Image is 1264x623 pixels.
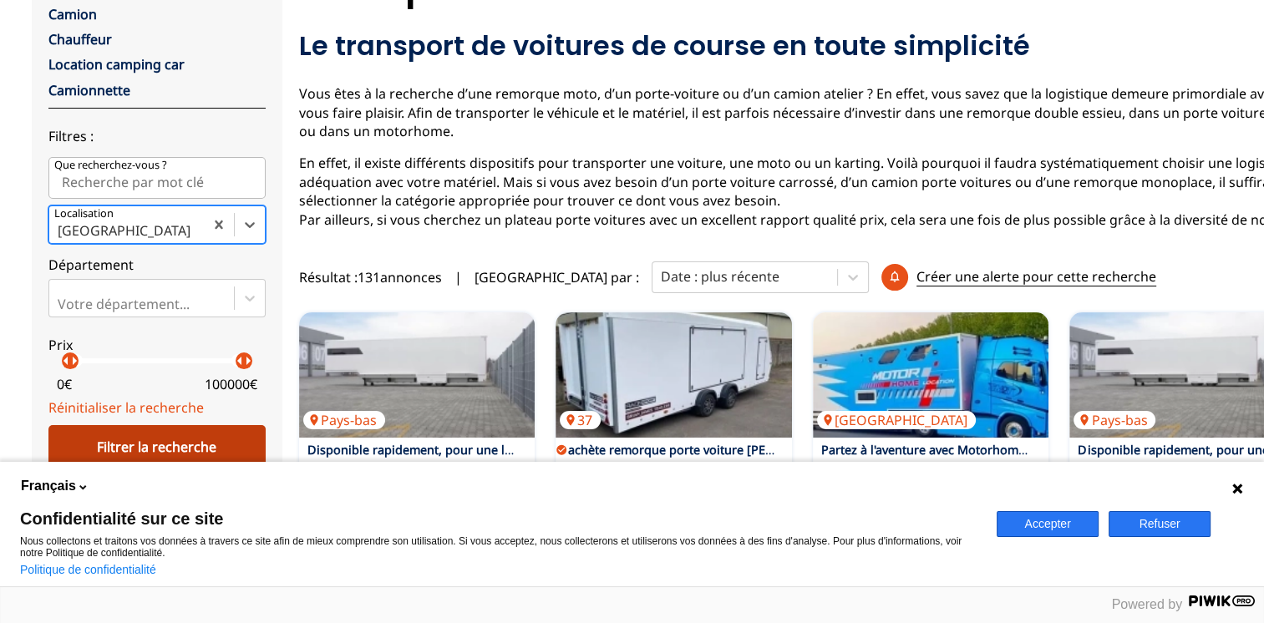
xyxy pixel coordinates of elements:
[48,81,130,99] a: Camionnette
[48,425,266,469] div: Filtrer la recherche
[48,55,185,73] a: Location camping car
[64,351,84,371] p: arrow_right
[48,157,266,199] input: Que recherchez-vous ?
[205,375,257,393] p: 100000 €
[813,312,1049,438] img: Partez à l'aventure avec Motorhome-location
[1109,511,1211,537] button: Refuser
[303,411,385,429] p: Pays-bas
[48,5,97,23] a: Camion
[556,312,792,438] img: achète remorque porte voiture brian james style race sport 5.50 intérieur
[48,398,204,417] a: Réinitialiser la recherche
[20,535,977,559] p: Nous collectons et traitons vos données à travers ce site afin de mieux comprendre son utilisatio...
[1074,411,1155,429] p: Pays-bas
[997,511,1099,537] button: Accepter
[58,296,61,311] input: Votre département...
[48,336,266,354] p: Prix
[57,375,72,393] p: 0 €
[916,267,1156,286] p: Créer une alerte pour cette recherche
[568,442,1011,458] a: achète remorque porte voiture [PERSON_NAME] style race sport 5.50 intérieur
[54,206,114,221] p: Localisation
[48,256,266,274] p: Département
[475,268,639,286] p: [GEOGRAPHIC_DATA] par :
[56,351,76,371] p: arrow_left
[21,477,76,495] span: Français
[556,312,792,438] a: achète remorque porte voiture brian james style race sport 5.50 intérieur 37
[560,411,601,429] p: 37
[299,268,442,286] span: Résultat : 131 annonces
[230,351,250,371] p: arrow_left
[813,312,1049,438] a: Partez à l'aventure avec Motorhome-location[GEOGRAPHIC_DATA]
[20,510,977,527] span: Confidentialité sur ce site
[299,312,536,438] img: Disponible rapidement, pour une livraison rapide, une remorque de course à deux étages comprenant...
[20,563,156,576] a: Politique de confidentialité
[54,158,167,173] p: Que recherchez-vous ?
[817,411,976,429] p: [GEOGRAPHIC_DATA]
[238,351,258,371] p: arrow_right
[1112,597,1183,611] span: Powered by
[454,268,462,286] span: |
[48,127,266,145] p: Filtres :
[821,442,1075,458] a: Partez à l'aventure avec Motorhome-location
[48,30,112,48] a: Chauffeur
